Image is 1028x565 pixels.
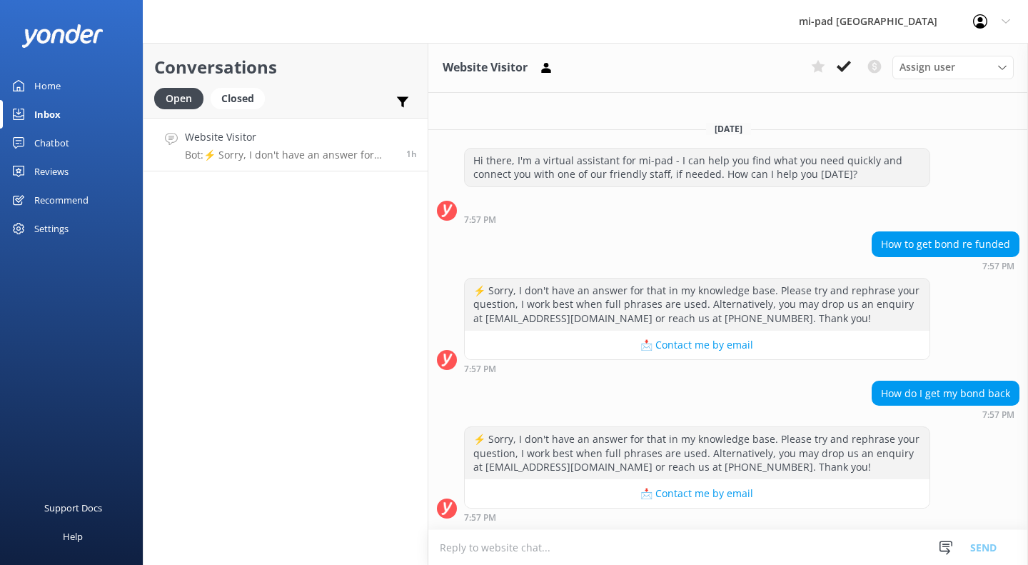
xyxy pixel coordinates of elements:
[464,216,496,224] strong: 7:57 PM
[465,479,929,508] button: 📩 Contact me by email
[34,157,69,186] div: Reviews
[465,331,929,359] button: 📩 Contact me by email
[34,100,61,129] div: Inbox
[211,88,265,109] div: Closed
[465,149,929,186] div: Hi there, I'm a virtual assistant for mi-pad - I can help you find what you need quickly and conn...
[872,232,1019,256] div: How to get bond re funded
[872,381,1019,406] div: How do I get my bond back
[154,54,417,81] h2: Conversations
[211,90,272,106] a: Closed
[706,123,751,135] span: [DATE]
[982,262,1014,271] strong: 7:57 PM
[154,90,211,106] a: Open
[464,512,930,522] div: Sep 17 2025 07:57pm (UTC +12:00) Pacific/Auckland
[63,522,83,551] div: Help
[892,56,1014,79] div: Assign User
[982,411,1014,419] strong: 7:57 PM
[44,494,102,522] div: Support Docs
[899,59,955,75] span: Assign user
[34,186,89,214] div: Recommend
[21,24,104,48] img: yonder-white-logo.png
[34,71,61,100] div: Home
[185,129,395,145] h4: Website Visitor
[143,118,428,171] a: Website VisitorBot:⚡ Sorry, I don't have an answer for that in my knowledge base. Please try and ...
[464,364,930,374] div: Sep 17 2025 07:57pm (UTC +12:00) Pacific/Auckland
[34,214,69,243] div: Settings
[443,59,528,77] h3: Website Visitor
[872,409,1019,419] div: Sep 17 2025 07:57pm (UTC +12:00) Pacific/Auckland
[34,129,69,157] div: Chatbot
[465,427,929,479] div: ⚡ Sorry, I don't have an answer for that in my knowledge base. Please try and rephrase your quest...
[464,214,930,224] div: Sep 17 2025 07:57pm (UTC +12:00) Pacific/Auckland
[185,149,395,161] p: Bot: ⚡ Sorry, I don't have an answer for that in my knowledge base. Please try and rephrase your ...
[406,148,417,160] span: Sep 17 2025 07:57pm (UTC +12:00) Pacific/Auckland
[465,279,929,331] div: ⚡ Sorry, I don't have an answer for that in my knowledge base. Please try and rephrase your quest...
[872,261,1019,271] div: Sep 17 2025 07:57pm (UTC +12:00) Pacific/Auckland
[464,365,496,374] strong: 7:57 PM
[154,88,203,109] div: Open
[464,514,496,522] strong: 7:57 PM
